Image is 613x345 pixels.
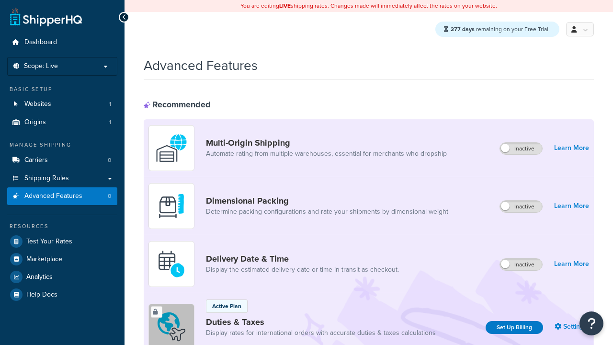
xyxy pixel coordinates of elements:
span: 1 [109,100,111,108]
li: Advanced Features [7,187,117,205]
span: remaining on your Free Trial [451,25,548,34]
a: Websites1 [7,95,117,113]
div: Manage Shipping [7,141,117,149]
a: Duties & Taxes [206,317,436,327]
a: Shipping Rules [7,170,117,187]
li: Origins [7,114,117,131]
span: 0 [108,192,111,200]
a: Origins1 [7,114,117,131]
span: Marketplace [26,255,62,264]
span: 1 [109,118,111,126]
a: Help Docs [7,286,117,303]
a: Marketplace [7,251,117,268]
label: Inactive [500,201,542,212]
a: Settings [555,320,589,333]
img: DTVBYsAAAAAASUVORK5CYII= [155,189,188,223]
div: Basic Setup [7,85,117,93]
a: Display the estimated delivery date or time in transit as checkout. [206,265,399,275]
span: Shipping Rules [24,174,69,183]
a: Display rates for international orders with accurate duties & taxes calculations [206,328,436,338]
p: Active Plan [212,302,241,310]
div: Recommended [144,99,211,110]
a: Learn More [554,141,589,155]
span: Test Your Rates [26,238,72,246]
a: Dimensional Packing [206,195,448,206]
li: Websites [7,95,117,113]
span: Analytics [26,273,53,281]
a: Learn More [554,199,589,213]
span: Dashboard [24,38,57,46]
a: Dashboard [7,34,117,51]
a: Set Up Billing [486,321,543,334]
li: Carriers [7,151,117,169]
span: Scope: Live [24,62,58,70]
img: WatD5o0RtDAAAAAElFTkSuQmCC [155,131,188,165]
img: gfkeb5ejjkALwAAAABJRU5ErkJggg== [155,247,188,281]
a: Automate rating from multiple warehouses, essential for merchants who dropship [206,149,447,159]
label: Inactive [500,259,542,270]
strong: 277 days [451,25,475,34]
a: Advanced Features0 [7,187,117,205]
b: LIVE [279,1,291,10]
h1: Advanced Features [144,56,258,75]
a: Carriers0 [7,151,117,169]
a: Multi-Origin Shipping [206,138,447,148]
a: Learn More [554,257,589,271]
button: Open Resource Center [579,311,603,335]
label: Inactive [500,143,542,154]
span: Advanced Features [24,192,82,200]
a: Delivery Date & Time [206,253,399,264]
span: Origins [24,118,46,126]
span: Websites [24,100,51,108]
div: Resources [7,222,117,230]
a: Determine packing configurations and rate your shipments by dimensional weight [206,207,448,217]
span: Carriers [24,156,48,164]
a: Analytics [7,268,117,286]
a: Test Your Rates [7,233,117,250]
span: 0 [108,156,111,164]
span: Help Docs [26,291,57,299]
